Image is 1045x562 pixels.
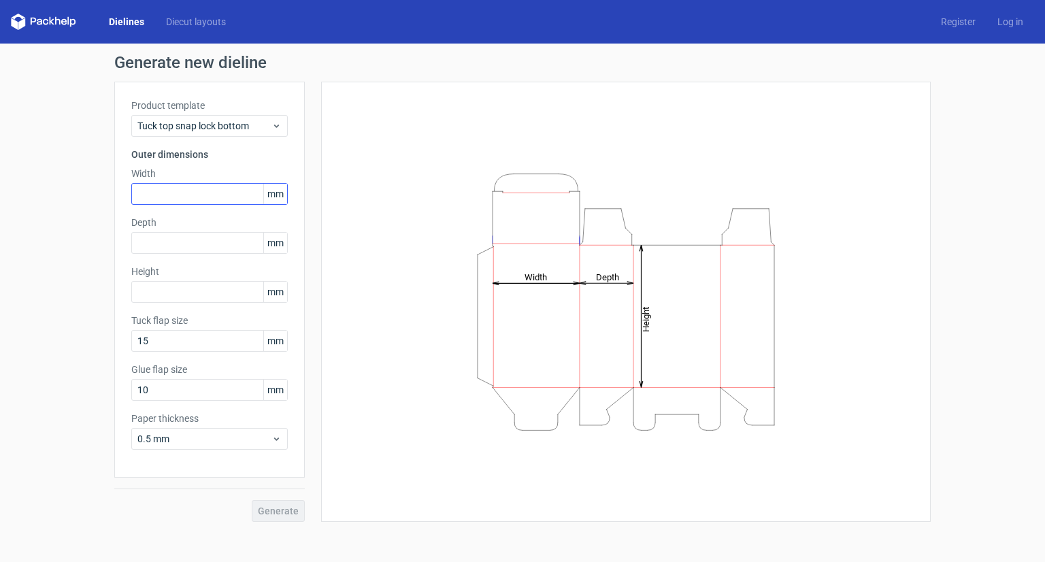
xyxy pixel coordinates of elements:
span: 0.5 mm [137,432,271,446]
label: Width [131,167,288,180]
span: Tuck top snap lock bottom [137,119,271,133]
a: Dielines [98,15,155,29]
tspan: Depth [596,271,619,282]
label: Product template [131,99,288,112]
span: mm [263,282,287,302]
tspan: Width [525,271,547,282]
tspan: Height [641,306,651,331]
h3: Outer dimensions [131,148,288,161]
span: mm [263,331,287,351]
a: Log in [986,15,1034,29]
label: Depth [131,216,288,229]
label: Glue flap size [131,363,288,376]
h1: Generate new dieline [114,54,931,71]
span: mm [263,380,287,400]
label: Paper thickness [131,412,288,425]
span: mm [263,184,287,204]
a: Register [930,15,986,29]
a: Diecut layouts [155,15,237,29]
span: mm [263,233,287,253]
label: Height [131,265,288,278]
label: Tuck flap size [131,314,288,327]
